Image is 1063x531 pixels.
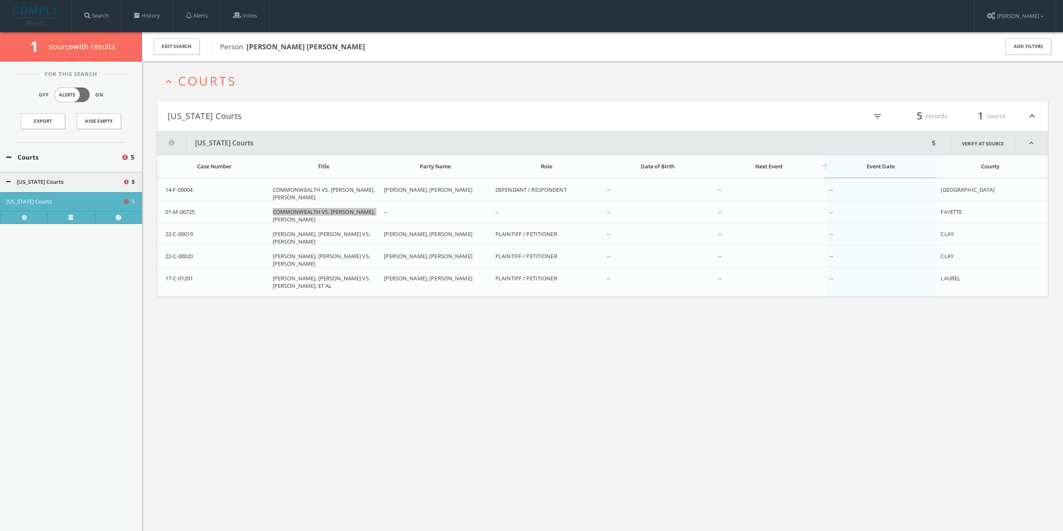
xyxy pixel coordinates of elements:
button: Hide Empty [77,113,121,129]
span: COMMONWEALTH VS. [PERSON_NAME], [PERSON_NAME] [273,208,375,223]
span: Off [39,91,49,99]
span: [GEOGRAPHIC_DATA] [941,186,995,193]
div: County [941,163,1040,170]
button: Add Filters [1005,38,1051,55]
span: 22-C-00019 [165,230,193,238]
span: -- [384,208,387,216]
b: [PERSON_NAME] [PERSON_NAME] [246,42,365,51]
span: 5 [913,109,926,123]
div: Event Date [830,163,932,170]
a: Verify at source [47,211,94,224]
span: -- [830,274,833,282]
i: arrow_upward [821,162,830,170]
i: expand_less [1015,132,1048,155]
span: 17-C-01201 [165,274,193,282]
span: -- [495,208,499,216]
span: PLAINTIFF / PETITIONER [495,274,557,282]
img: illumis [13,6,60,25]
span: -- [607,274,610,282]
span: Person [220,42,365,51]
span: 1 [974,109,987,123]
span: COMMONWEALTH VS. [PERSON_NAME], [PERSON_NAME] [273,186,375,201]
span: [PERSON_NAME], [PERSON_NAME] VS. [PERSON_NAME] [273,230,370,245]
span: -- [830,230,833,238]
div: records [897,109,947,123]
span: Courts [178,72,236,89]
span: 01-M-06725 [165,208,195,216]
span: -- [607,252,610,260]
button: Courts [6,152,121,162]
span: 1 [30,36,46,56]
span: LAUREL [941,274,960,282]
i: expand_less [1027,109,1038,123]
span: 5 [131,152,134,162]
span: DEFENDANT / RESPONDENT [495,186,567,193]
span: -- [607,230,610,238]
span: 5 [132,198,134,206]
span: PLAINTIFF / PETITIONER [495,252,557,260]
span: -- [718,186,721,193]
div: Next Event [718,163,820,170]
span: 22-C-00020 [165,252,193,260]
span: CLAY [941,252,954,260]
div: Date of Birth [607,163,709,170]
span: -- [718,230,721,238]
span: 5 [132,178,134,186]
span: CLAY [941,230,954,238]
span: -- [718,274,721,282]
span: On [95,91,104,99]
button: [US_STATE] Courts [6,198,123,206]
div: Role [495,163,598,170]
div: grid [157,178,1048,297]
div: Party Name [384,163,486,170]
span: [PERSON_NAME], [PERSON_NAME] [384,186,472,193]
span: 14-F-00004 [165,186,193,193]
button: [US_STATE] Courts [157,132,929,155]
span: PLAINTIFF / PETITIONER [495,230,557,238]
span: -- [718,252,721,260]
div: Title [273,163,375,170]
a: Verify at source [951,132,1015,155]
a: Export [21,113,65,129]
span: -- [607,186,610,193]
i: filter_list [873,112,882,121]
span: source with results [49,41,115,51]
span: [PERSON_NAME], [PERSON_NAME] VS. [PERSON_NAME], ET AL [273,274,370,290]
span: -- [830,208,833,216]
span: [PERSON_NAME], [PERSON_NAME] VS. [PERSON_NAME] [273,252,370,267]
div: 5 [929,132,938,155]
span: FAYETTE [941,208,962,216]
button: expand_lessCourts [163,74,1048,88]
div: source [956,109,1006,123]
span: -- [607,208,610,216]
i: expand_less [163,76,174,87]
div: Case Number [165,163,264,170]
button: [US_STATE] Courts [167,109,603,123]
span: -- [830,186,833,193]
span: [PERSON_NAME], [PERSON_NAME] [384,274,472,282]
button: Edit Search [154,38,200,55]
span: For This Search [38,70,104,79]
span: [PERSON_NAME], [PERSON_NAME] [384,252,472,260]
span: -- [718,208,721,216]
span: -- [830,252,833,260]
span: [PERSON_NAME], [PERSON_NAME] [384,230,472,238]
button: [US_STATE] Courts [6,178,123,186]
